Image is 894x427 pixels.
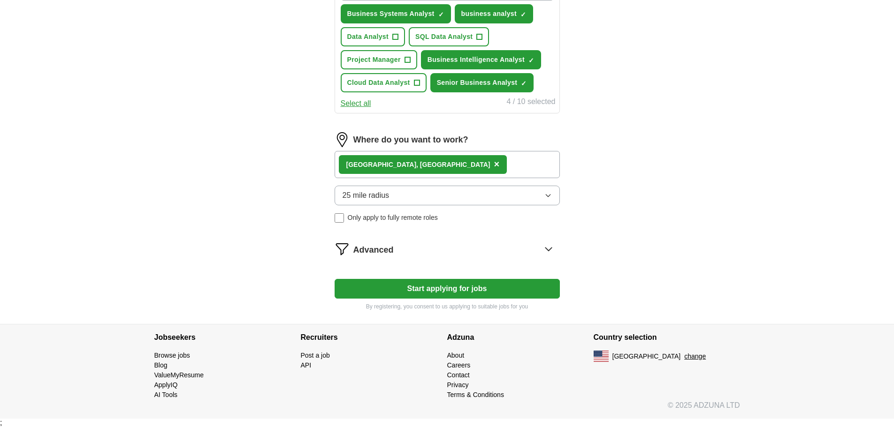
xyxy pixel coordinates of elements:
[594,324,740,351] h4: Country selection
[437,78,518,88] span: Senior Business Analyst
[347,32,389,42] span: Data Analyst
[594,351,609,362] img: US flag
[154,371,204,379] a: ValueMyResume
[447,391,504,398] a: Terms & Conditions
[347,9,435,19] span: Business Systems Analyst
[447,352,465,359] a: About
[612,352,681,361] span: [GEOGRAPHIC_DATA]
[684,352,706,361] button: change
[335,241,350,256] img: filter
[438,11,444,18] span: ✓
[455,4,533,23] button: business analyst✓
[154,352,190,359] a: Browse jobs
[347,78,410,88] span: Cloud Data Analyst
[347,55,401,65] span: Project Manager
[428,55,525,65] span: Business Intelligence Analyst
[335,186,560,205] button: 25 mile radius
[335,132,350,147] img: location.png
[341,98,371,109] button: Select all
[461,9,517,19] span: business analyst
[301,361,312,369] a: API
[343,190,390,201] span: 25 mile radius
[353,134,468,146] label: Where do you want to work?
[447,371,470,379] a: Contact
[506,96,555,109] div: 4 / 10 selected
[447,381,469,389] a: Privacy
[346,161,417,168] strong: [GEOGRAPHIC_DATA]
[147,400,748,419] div: © 2025 ADZUNA LTD
[154,381,178,389] a: ApplyIQ
[154,361,168,369] a: Blog
[353,244,394,256] span: Advanced
[409,27,489,46] button: SQL Data Analyst
[494,159,499,169] span: ×
[301,352,330,359] a: Post a job
[154,391,178,398] a: AI Tools
[415,32,473,42] span: SQL Data Analyst
[341,50,417,69] button: Project Manager
[421,50,541,69] button: Business Intelligence Analyst✓
[494,157,499,172] button: ×
[447,361,471,369] a: Careers
[335,213,344,223] input: Only apply to fully remote roles
[521,80,527,87] span: ✓
[335,302,560,311] p: By registering, you consent to us applying to suitable jobs for you
[528,57,534,64] span: ✓
[341,27,405,46] button: Data Analyst
[341,4,451,23] button: Business Systems Analyst✓
[335,279,560,299] button: Start applying for jobs
[346,160,490,170] div: , [GEOGRAPHIC_DATA]
[520,11,526,18] span: ✓
[430,73,534,92] button: Senior Business Analyst✓
[341,73,427,92] button: Cloud Data Analyst
[348,213,438,223] span: Only apply to fully remote roles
